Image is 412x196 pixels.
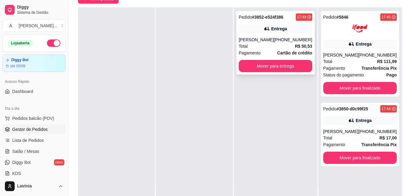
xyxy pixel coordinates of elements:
[323,128,358,135] div: [PERSON_NAME]
[12,137,44,143] span: Lista de Pedidos
[379,135,397,140] strong: R$ 17,00
[2,124,66,134] a: Gestor de Pedidos
[356,117,371,124] div: Entrega
[2,179,66,194] button: Lavinia
[323,141,345,148] span: Pagamento
[12,88,33,94] span: Dashboard
[239,15,252,20] span: Pedido
[377,59,397,64] strong: R$ 111,99
[323,152,397,164] button: Mover para finalizado
[297,15,306,20] div: 17:49
[323,135,332,141] span: Total
[2,113,66,123] button: Pedidos balcão (PDV)
[19,23,57,29] div: [PERSON_NAME] ...
[2,157,66,167] a: Diggy Botnovo
[382,106,391,111] div: 17:44
[358,52,397,58] div: [PHONE_NUMBER]
[252,15,283,20] strong: # 3852-e524f386
[12,170,21,176] span: KDS
[8,40,33,46] div: Loja aberta
[8,23,14,29] span: A
[323,106,337,111] span: Pedido
[12,115,54,121] span: Pedidos balcão (PDV)
[277,50,312,55] strong: Cartão de crédito
[2,135,66,145] a: Lista de Pedidos
[352,21,367,36] img: ifood
[12,159,31,165] span: Diggy Bot
[2,2,66,17] a: DiggySistema de Gestão
[271,26,287,32] div: Entrega
[12,148,39,154] span: Salão / Mesas
[17,5,63,10] span: Diggy
[323,58,332,65] span: Total
[323,65,345,72] span: Pagamento
[295,44,312,49] strong: R$ 50,53
[323,52,358,58] div: [PERSON_NAME]
[239,50,261,56] span: Pagamento
[2,87,66,96] a: Dashboard
[323,15,337,20] span: Pedido
[386,72,397,77] strong: Pago
[11,58,29,62] article: Diggy Bot
[12,126,48,132] span: Gestor de Pedidos
[17,10,63,15] span: Sistema de Gestão
[2,77,66,87] div: Acesso Rápido
[17,183,56,189] span: Lavinia
[239,37,274,43] div: [PERSON_NAME]
[361,142,397,147] strong: Transferência Pix
[274,37,312,43] div: [PHONE_NUMBER]
[336,15,348,20] strong: # 5846
[10,64,25,68] article: até 05/09
[323,82,397,94] button: Mover para finalizado
[2,20,66,32] button: Select a team
[336,106,368,111] strong: # 3850-d0c99f25
[356,41,371,47] div: Entrega
[2,168,66,178] a: KDS
[239,60,312,72] button: Mover para entrega
[323,72,364,78] span: Status do pagamento
[2,146,66,156] a: Salão / Mesas
[361,66,397,71] strong: Transferência Pix
[47,39,60,47] button: Alterar Status
[358,128,397,135] div: [PHONE_NUMBER]
[2,54,66,72] a: Diggy Botaté 05/09
[2,104,66,113] div: Dia a dia
[239,43,248,50] span: Total
[382,15,391,20] div: 17:45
